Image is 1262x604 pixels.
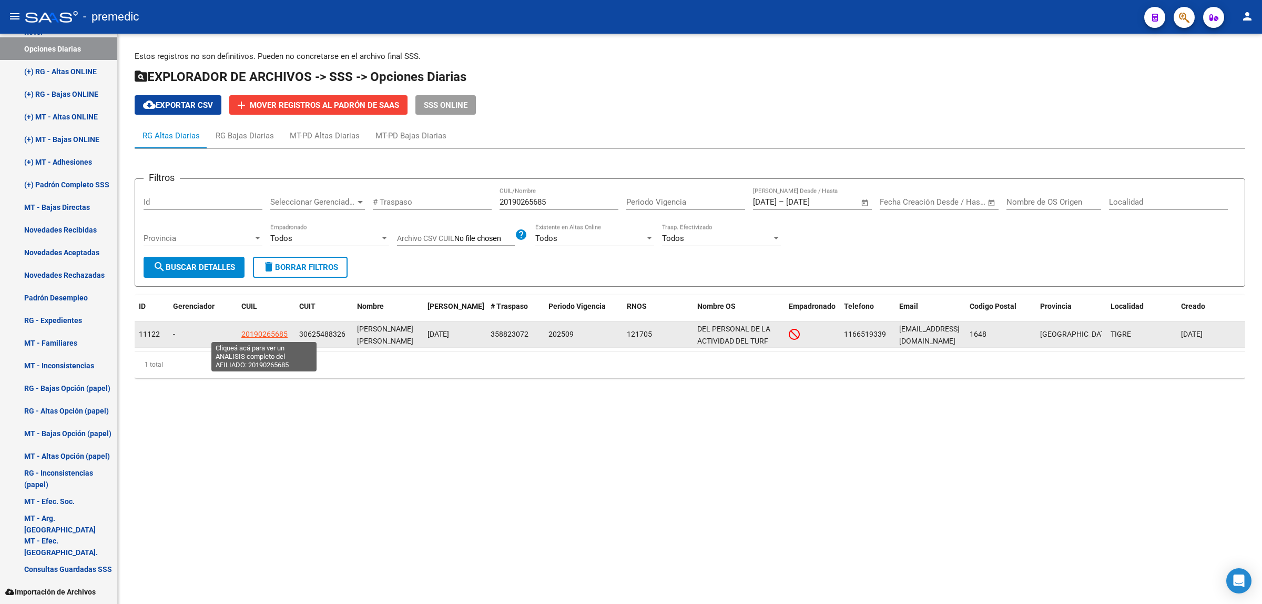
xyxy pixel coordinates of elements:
[1040,302,1072,310] span: Provincia
[153,260,166,273] mat-icon: search
[1036,295,1106,330] datatable-header-cell: Provincia
[486,295,544,330] datatable-header-cell: # Traspaso
[970,302,1016,310] span: Codigo Postal
[753,197,777,207] input: Start date
[627,302,647,310] span: RNOS
[135,295,169,330] datatable-header-cell: ID
[1241,10,1254,23] mat-icon: person
[779,197,784,207] span: –
[153,263,235,272] span: Buscar Detalles
[515,228,527,241] mat-icon: help
[397,234,454,243] span: Archivo CSV CUIL
[844,302,874,310] span: Telefono
[623,295,693,330] datatable-header-cell: RNOS
[859,197,871,209] button: Open calendar
[662,234,684,243] span: Todos
[899,325,960,345] span: frankdetigre94@gmail.com
[895,295,965,330] datatable-header-cell: Email
[143,130,200,142] div: RG Altas Diarias
[262,260,275,273] mat-icon: delete
[428,328,482,340] div: [DATE]
[1226,568,1251,593] div: Open Intercom Messenger
[143,100,213,110] span: Exportar CSV
[627,330,652,338] span: 121705
[290,130,360,142] div: MT-PD Altas Diarias
[786,197,837,207] input: End date
[353,295,423,330] datatable-header-cell: Nombre
[235,99,248,112] mat-icon: add
[535,234,557,243] span: Todos
[270,234,292,243] span: Todos
[844,330,886,338] span: 1166519339
[139,330,160,338] span: 11122
[965,295,1036,330] datatable-header-cell: Codigo Postal
[544,295,623,330] datatable-header-cell: Periodo Vigencia
[169,295,237,330] datatable-header-cell: Gerenciador
[548,330,574,338] span: 202509
[1111,330,1131,338] span: TIGRE
[840,295,894,330] datatable-header-cell: Telefono
[83,5,139,28] span: - premedic
[424,100,467,110] span: SSS ONLINE
[250,100,399,110] span: Mover registros al PADRÓN de SAAS
[216,130,274,142] div: RG Bajas Diarias
[173,302,215,310] span: Gerenciador
[789,302,836,310] span: Empadronado
[548,302,606,310] span: Periodo Vigencia
[135,351,1245,378] div: 1 total
[241,330,288,338] span: 20190265685
[144,234,253,243] span: Provincia
[423,295,486,330] datatable-header-cell: Fecha Traspaso
[697,302,736,310] span: Nombre OS
[1181,330,1203,338] span: [DATE]
[899,302,918,310] span: Email
[923,197,974,207] input: End date
[1177,295,1245,330] datatable-header-cell: Creado
[357,325,413,345] span: [PERSON_NAME] [PERSON_NAME]
[1111,302,1144,310] span: Localidad
[454,234,515,244] input: Archivo CSV CUIL
[299,328,345,340] div: 30625488326
[253,257,348,278] button: Borrar Filtros
[415,95,476,115] button: SSS ONLINE
[135,69,466,84] span: EXPLORADOR DE ARCHIVOS -> SSS -> Opciones Diarias
[357,302,384,310] span: Nombre
[785,295,840,330] datatable-header-cell: Empadronado
[8,10,21,23] mat-icon: menu
[491,302,528,310] span: # Traspaso
[135,95,221,115] button: Exportar CSV
[144,257,245,278] button: Buscar Detalles
[295,295,353,330] datatable-header-cell: CUIT
[144,170,180,185] h3: Filtros
[986,197,998,209] button: Open calendar
[1181,302,1205,310] span: Creado
[139,302,146,310] span: ID
[970,330,986,338] span: 1648
[143,98,156,111] mat-icon: cloud_download
[693,295,785,330] datatable-header-cell: Nombre OS
[375,130,446,142] div: MT-PD Bajas Diarias
[299,302,315,310] span: CUIT
[270,197,355,207] span: Seleccionar Gerenciador
[5,586,96,598] span: Importación de Archivos
[262,263,338,272] span: Borrar Filtros
[428,302,484,310] span: [PERSON_NAME]
[135,51,1245,62] p: Estos registros no son definitivos. Pueden no concretarse en el archivo final SSS.
[241,302,257,310] span: CUIL
[229,95,408,115] button: Mover registros al PADRÓN de SAAS
[880,197,914,207] input: Start date
[173,330,175,338] span: -
[1106,295,1177,330] datatable-header-cell: Localidad
[1040,330,1111,338] span: [GEOGRAPHIC_DATA]
[491,330,528,338] span: 358823072
[237,295,295,330] datatable-header-cell: CUIL
[697,325,770,345] span: DEL PERSONAL DE LA ACTIVIDAD DEL TURF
